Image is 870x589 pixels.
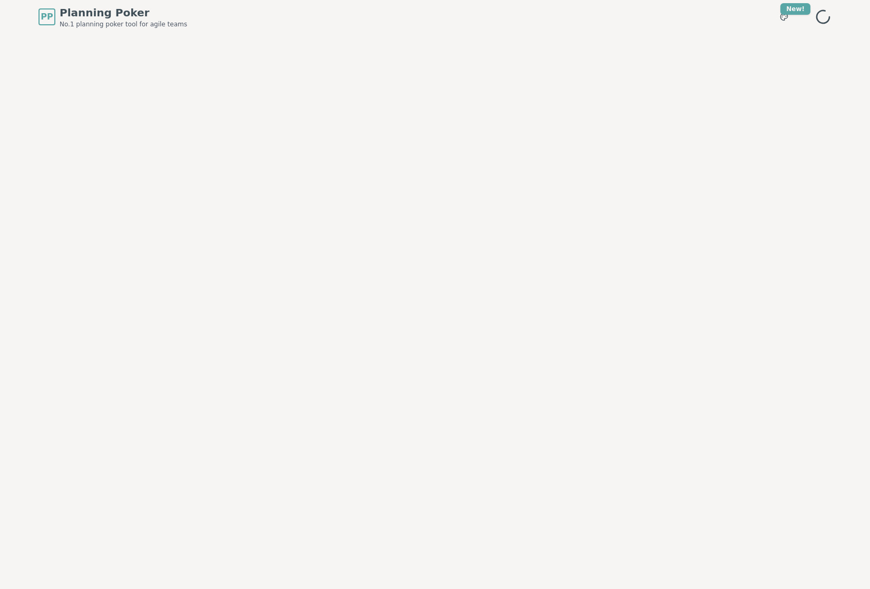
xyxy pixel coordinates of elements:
span: Planning Poker [60,5,187,20]
div: New! [780,3,810,15]
span: PP [41,11,53,23]
span: No.1 planning poker tool for agile teams [60,20,187,28]
button: New! [775,7,794,26]
a: PPPlanning PokerNo.1 planning poker tool for agile teams [38,5,187,28]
